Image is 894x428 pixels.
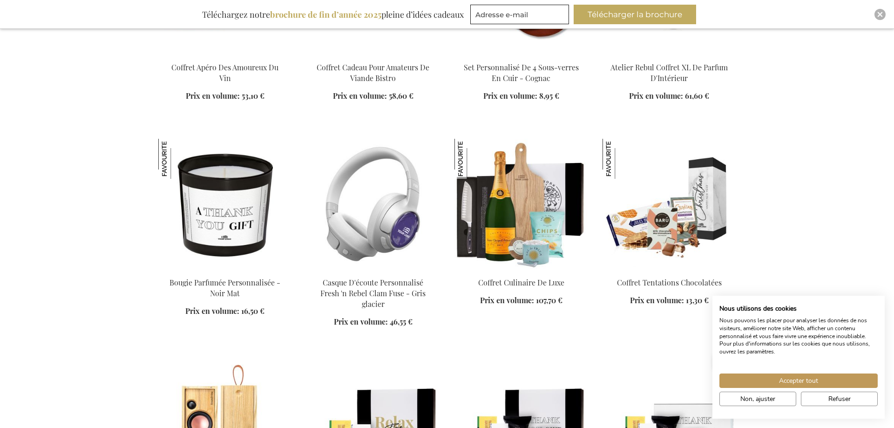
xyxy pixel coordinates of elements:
a: Coffret Culinaire De Luxe [478,278,564,287]
span: Prix en volume: [629,91,683,101]
a: Set Personnalisé De 4 Sous-verres En Cuir - Cognac [464,62,579,83]
span: Refuser [828,394,851,404]
span: 8,95 € [539,91,559,101]
span: Accepter tout [779,376,818,386]
input: Adresse e-mail [470,5,569,24]
a: Prix en volume: 46,55 € [334,317,413,327]
a: Set Personnalisé De 4 Sous-verres En Cuir - Cognac [454,50,588,59]
button: Télécharger la brochure [574,5,696,24]
div: Téléchargez notre pleine d’idées cadeaux [198,5,468,24]
button: Accepter tous les cookies [719,374,878,388]
a: Prix en volume: 107,70 € [480,295,562,306]
p: Nous pouvons les placer pour analyser les données de nos visiteurs, améliorer notre site Web, aff... [719,317,878,356]
span: Prix en volume: [186,91,240,101]
b: brochure de fin d’année 2025 [270,9,381,20]
img: Chocolate Temptations Box [603,139,736,269]
button: Ajustez les préférences de cookie [719,392,796,406]
a: Luxury Culinary Gift Box Coffret Culinaire De Luxe [454,265,588,274]
a: Atelier Rebul Coffret XL De Parfum D'Intérieur [610,62,728,83]
img: Close [877,12,883,17]
span: 61,60 € [685,91,709,101]
img: Coffret Tentations Chocolatées [603,139,643,179]
span: 46,55 € [390,317,413,326]
a: Chocolate Temptations Box Coffret Tentations Chocolatées [603,265,736,274]
a: Casque D'écoute Personnalisé Fresh 'n Rebel Clam Fuse - Gris glacier [320,278,426,309]
img: Luxury Culinary Gift Box [454,139,588,269]
span: Prix en volume: [334,317,388,326]
span: Prix en volume: [333,91,387,101]
div: Close [874,9,886,20]
span: 58,60 € [389,91,413,101]
img: Personalised Fresh 'n Rebel Clam Fuse Headphone - Ice Grey [306,139,440,269]
a: Personalised Fresh 'n Rebel Clam Fuse Headphone - Ice Grey [306,265,440,274]
span: 13,30 € [686,295,709,305]
a: Prix en volume: 13,30 € [630,295,709,306]
a: Coffret Apéro Des Amoureux Du Vin [171,62,278,83]
span: 16,50 € [241,306,264,316]
span: Prix en volume: [185,306,239,316]
span: Non, ajuster [740,394,775,404]
a: Atelier Rebul XL Home Fragrance Box [603,50,736,59]
span: 107,70 € [536,295,562,305]
a: Coffret Cadeau Pour Amateurs De Viande Bistro [306,50,440,59]
img: Coffret Culinaire De Luxe [454,139,494,179]
a: Prix en volume: 16,50 € [185,306,264,317]
a: Prix en volume: 61,60 € [629,91,709,102]
a: Coffret Tentations Chocolatées [617,278,722,287]
img: Bougie Parfumée Personnalisée - Noir Mat [158,139,198,179]
a: Bougie Parfumée Personnalisée - Noir Mat [169,278,280,298]
a: Personalised Scented Candle - Black Matt Bougie Parfumée Personnalisée - Noir Mat [158,265,291,274]
span: 53,10 € [242,91,264,101]
img: Personalised Scented Candle - Black Matt [158,139,291,269]
button: Refuser tous les cookies [801,392,878,406]
span: Prix en volume: [630,295,684,305]
a: Prix en volume: 8,95 € [483,91,559,102]
a: Coffret Cadeau Pour Amateurs De Viande Bistro [317,62,429,83]
a: Wine Lovers Apéro Gift Set [158,50,291,59]
span: Prix en volume: [483,91,537,101]
form: marketing offers and promotions [470,5,572,27]
span: Prix en volume: [480,295,534,305]
h2: Nous utilisons des cookies [719,305,878,313]
a: Prix en volume: 58,60 € [333,91,413,102]
a: Prix en volume: 53,10 € [186,91,264,102]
